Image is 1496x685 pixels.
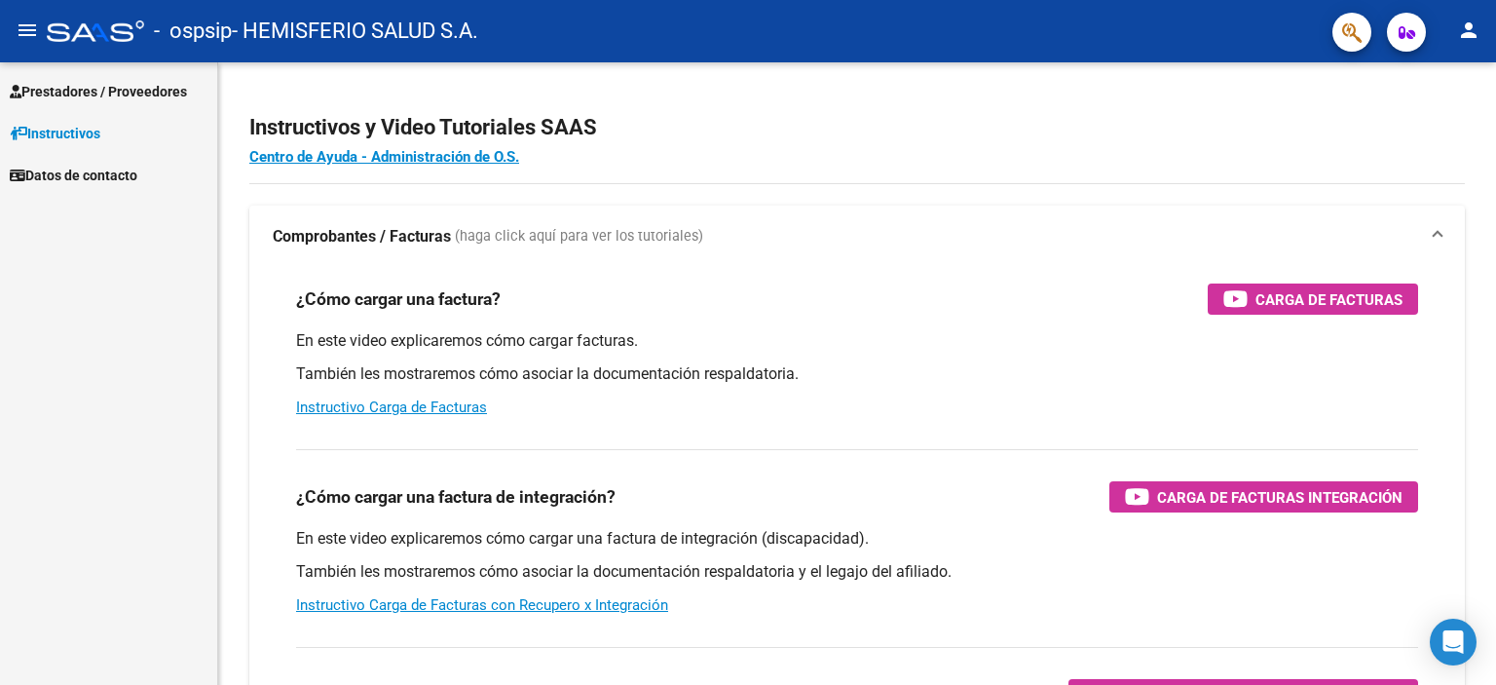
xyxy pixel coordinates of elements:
[249,148,519,166] a: Centro de Ayuda - Administración de O.S.
[249,206,1465,268] mat-expansion-panel-header: Comprobantes / Facturas (haga click aquí para ver los tutoriales)
[296,483,616,511] h3: ¿Cómo cargar una factura de integración?
[296,363,1418,385] p: También les mostraremos cómo asociar la documentación respaldatoria.
[296,330,1418,352] p: En este video explicaremos cómo cargar facturas.
[1457,19,1480,42] mat-icon: person
[296,528,1418,550] p: En este video explicaremos cómo cargar una factura de integración (discapacidad).
[1208,284,1418,315] button: Carga de Facturas
[273,226,451,247] strong: Comprobantes / Facturas
[455,226,703,247] span: (haga click aquí para ver los tutoriales)
[1430,619,1477,666] div: Open Intercom Messenger
[16,19,39,42] mat-icon: menu
[232,10,478,53] span: - HEMISFERIO SALUD S.A.
[296,399,487,416] a: Instructivo Carga de Facturas
[249,109,1465,146] h2: Instructivos y Video Tutoriales SAAS
[1157,485,1402,510] span: Carga de Facturas Integración
[1255,287,1402,312] span: Carga de Facturas
[10,123,100,144] span: Instructivos
[296,561,1418,583] p: También les mostraremos cómo asociar la documentación respaldatoria y el legajo del afiliado.
[10,81,187,102] span: Prestadores / Proveedores
[296,285,501,313] h3: ¿Cómo cargar una factura?
[296,596,668,614] a: Instructivo Carga de Facturas con Recupero x Integración
[1109,481,1418,513] button: Carga de Facturas Integración
[10,165,137,186] span: Datos de contacto
[154,10,232,53] span: - ospsip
